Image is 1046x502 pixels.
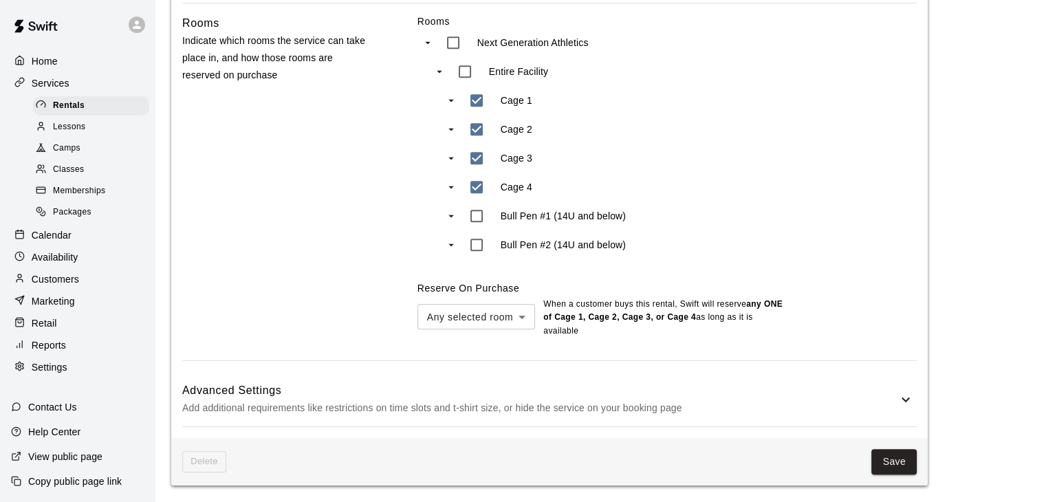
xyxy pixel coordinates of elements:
p: Services [32,76,69,90]
a: Rentals [33,95,155,116]
p: Home [32,54,58,68]
a: Camps [33,138,155,160]
p: Retail [32,316,57,330]
p: Marketing [32,294,75,308]
h6: Rooms [182,14,219,32]
span: Camps [53,142,80,155]
a: Classes [33,160,155,181]
p: Cage 2 [501,122,532,136]
a: Retail [11,313,144,334]
p: Next Generation Athletics [477,36,589,50]
div: Memberships [33,182,149,201]
span: Memberships [53,184,105,198]
p: Bull Pen #2 (14U and below) [501,238,626,252]
a: Packages [33,202,155,223]
p: View public page [28,450,102,463]
p: Cage 1 [501,94,532,107]
a: Marketing [11,291,144,312]
p: Entire Facility [489,65,548,78]
p: When a customer buys this rental , Swift will reserve as long as it is available [543,298,784,339]
p: Availability [32,250,78,264]
p: Add additional requirements like restrictions on time slots and t-shirt size, or hide the service... [182,400,897,417]
h6: Advanced Settings [182,382,897,400]
span: Lessons [53,120,86,134]
a: Home [11,51,144,72]
div: Packages [33,203,149,222]
a: Lessons [33,116,155,138]
button: Save [871,449,917,474]
p: Contact Us [28,400,77,414]
a: Memberships [33,181,155,202]
a: Calendar [11,225,144,245]
p: Indicate which rooms the service can take place in, and how those rooms are reserved on purchase [182,32,373,85]
span: This rental can't be deleted because its tied to: credits, [182,451,226,472]
p: Cage 4 [501,180,532,194]
a: Availability [11,247,144,268]
div: Any selected room [417,304,535,329]
label: Rooms [417,14,917,28]
div: Camps [33,139,149,158]
p: Help Center [28,425,80,439]
span: Packages [53,206,91,219]
p: Reports [32,338,66,352]
a: Customers [11,269,144,290]
label: Reserve On Purchase [417,283,519,294]
p: Calendar [32,228,72,242]
div: Rentals [33,96,149,116]
p: Bull Pen #1 (14U and below) [501,209,626,223]
a: Services [11,73,144,94]
span: Rentals [53,99,85,113]
span: Classes [53,163,84,177]
p: Cage 3 [501,151,532,165]
div: Advanced SettingsAdd additional requirements like restrictions on time slots and t-shirt size, or... [182,372,917,426]
a: Reports [11,335,144,356]
a: Settings [11,357,144,378]
p: Settings [32,360,67,374]
p: Copy public page link [28,474,122,488]
div: Lessons [33,118,149,137]
div: Classes [33,160,149,179]
ul: swift facility view [417,28,693,259]
p: Customers [32,272,79,286]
